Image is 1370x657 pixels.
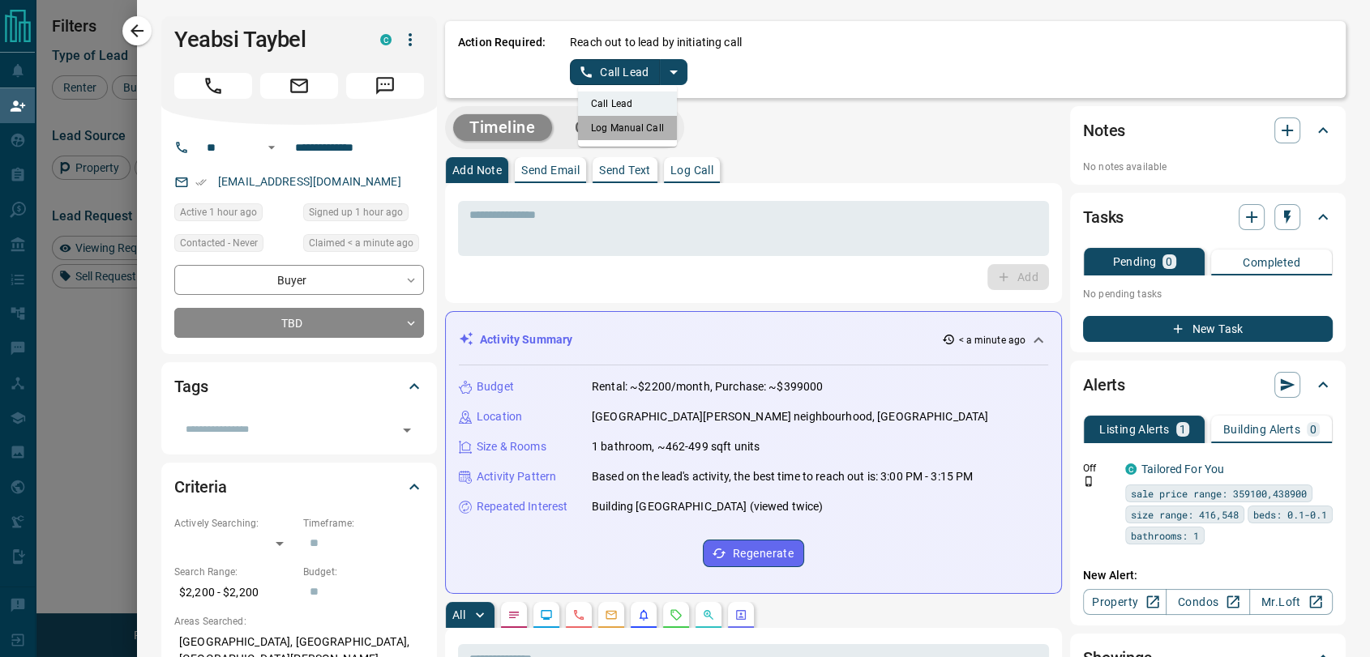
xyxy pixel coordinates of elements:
[1083,316,1333,342] button: New Task
[572,608,585,621] svg: Calls
[1179,424,1186,435] p: 1
[1310,424,1316,435] p: 0
[1141,463,1224,476] a: Tailored For You
[521,164,580,176] p: Send Email
[1083,461,1115,476] p: Off
[1083,198,1333,237] div: Tasks
[540,608,553,621] svg: Lead Browsing Activity
[1083,282,1333,306] p: No pending tasks
[309,204,403,220] span: Signed up 1 hour ago
[1112,256,1156,267] p: Pending
[1083,567,1333,584] p: New Alert:
[1083,476,1094,487] svg: Push Notification Only
[592,498,823,515] p: Building [GEOGRAPHIC_DATA] (viewed twice)
[396,419,418,442] button: Open
[637,608,650,621] svg: Listing Alerts
[452,609,465,621] p: All
[195,177,207,188] svg: Email Verified
[309,235,413,251] span: Claimed < a minute ago
[507,608,520,621] svg: Notes
[1083,111,1333,150] div: Notes
[477,468,556,485] p: Activity Pattern
[570,34,742,51] p: Reach out to lead by initiating call
[599,164,651,176] p: Send Text
[605,608,618,621] svg: Emails
[592,408,988,425] p: [GEOGRAPHIC_DATA][PERSON_NAME] neighbourhood, [GEOGRAPHIC_DATA]
[1131,527,1199,544] span: bathrooms: 1
[477,408,522,425] p: Location
[480,331,572,348] p: Activity Summary
[1166,256,1172,267] p: 0
[174,565,295,579] p: Search Range:
[180,204,257,220] span: Active 1 hour ago
[174,27,356,53] h1: Yeabsi Taybel
[570,59,687,85] div: split button
[303,234,424,257] div: Mon Oct 13 2025
[174,614,424,629] p: Areas Searched:
[477,378,514,395] p: Budget
[174,203,295,226] div: Mon Oct 13 2025
[459,325,1048,355] div: Activity Summary< a minute ago
[174,474,227,500] h2: Criteria
[262,138,281,157] button: Open
[174,308,424,338] div: TBD
[1083,365,1333,404] div: Alerts
[958,333,1025,348] p: < a minute ago
[346,73,424,99] span: Message
[458,34,546,85] p: Action Required:
[174,73,252,99] span: Call
[303,203,424,226] div: Mon Oct 13 2025
[1249,589,1333,615] a: Mr.Loft
[1166,589,1249,615] a: Condos
[1125,463,1137,475] div: condos.ca
[453,114,552,141] button: Timeline
[670,608,683,621] svg: Requests
[1223,424,1300,435] p: Building Alerts
[477,498,567,515] p: Repeated Interest
[1253,506,1327,523] span: beds: 0.1-0.1
[703,540,804,567] button: Regenerate
[578,116,677,140] li: Log Manual Call
[174,579,295,606] p: $2,200 - $2,200
[1083,117,1125,143] h2: Notes
[303,565,424,579] p: Budget:
[174,516,295,531] p: Actively Searching:
[180,235,258,251] span: Contacted - Never
[477,438,546,455] p: Size & Rooms
[592,378,823,395] p: Rental: ~$2200/month, Purchase: ~$399000
[670,164,713,176] p: Log Call
[174,367,424,406] div: Tags
[702,608,715,621] svg: Opportunities
[1099,424,1170,435] p: Listing Alerts
[1083,160,1333,174] p: No notes available
[592,468,973,485] p: Based on the lead's activity, the best time to reach out is: 3:00 PM - 3:15 PM
[174,373,208,399] h2: Tags
[452,164,502,176] p: Add Note
[260,73,338,99] span: Email
[570,59,660,85] button: Call Lead
[1131,506,1239,523] span: size range: 416,548
[174,467,424,506] div: Criteria
[303,516,424,531] p: Timeframe:
[559,114,676,141] button: Campaigns
[734,608,747,621] svg: Agent Actions
[578,92,677,116] li: Call Lead
[174,265,424,295] div: Buyer
[1131,485,1307,501] span: sale price range: 359100,438900
[1083,372,1125,398] h2: Alerts
[218,175,401,188] a: [EMAIL_ADDRESS][DOMAIN_NAME]
[1083,589,1167,615] a: Property
[1083,204,1124,230] h2: Tasks
[592,438,760,455] p: 1 bathroom, ~462-499 sqft units
[380,34,392,45] div: condos.ca
[1243,257,1300,268] p: Completed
